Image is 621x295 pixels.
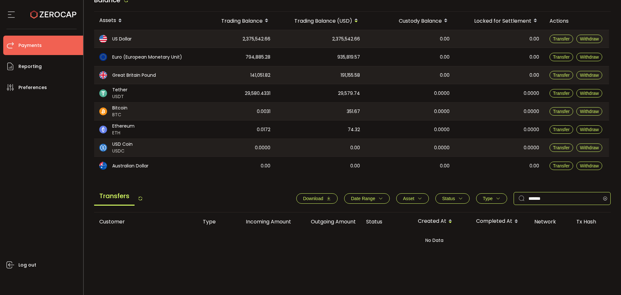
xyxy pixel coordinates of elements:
[434,108,450,115] span: 0.0000
[434,90,450,97] span: 0.0000
[303,196,323,201] span: Download
[18,62,42,71] span: Reporting
[198,218,232,225] div: Type
[550,162,573,170] button: Transfer
[18,83,47,92] span: Preferences
[296,218,361,225] div: Outgoing Amount
[245,90,270,97] span: 29,580.4331
[112,111,127,118] span: BTC
[455,15,544,26] div: Locked for Settlement
[112,36,132,42] span: US Dollar
[112,93,127,100] span: USDT
[434,144,450,152] span: 0.0000
[553,36,570,41] span: Transfer
[576,125,602,134] button: Withdraw
[99,144,107,152] img: usdc_portfolio.svg
[553,54,570,60] span: Transfer
[553,145,570,150] span: Transfer
[576,143,602,152] button: Withdraw
[553,91,570,96] span: Transfer
[580,163,599,168] span: Withdraw
[553,109,570,114] span: Transfer
[550,53,573,61] button: Transfer
[112,130,135,136] span: ETH
[338,90,360,97] span: 29,579.74
[261,162,270,170] span: 0.00
[365,15,455,26] div: Custody Balance
[553,163,570,168] span: Transfer
[580,127,599,132] span: Withdraw
[245,53,270,61] span: 794,885.28
[544,17,609,25] div: Actions
[550,107,573,116] button: Transfer
[550,143,573,152] button: Transfer
[99,53,107,61] img: eur_portfolio.svg
[576,89,602,97] button: Withdraw
[576,71,602,79] button: Withdraw
[350,144,360,152] span: 0.00
[550,35,573,43] button: Transfer
[257,126,270,133] span: 0.0172
[435,193,470,204] button: Status
[440,162,450,170] span: 0.00
[529,35,539,43] span: 0.00
[529,53,539,61] span: 0.00
[18,260,36,270] span: Log out
[576,53,602,61] button: Withdraw
[255,144,270,152] span: 0.0000
[550,71,573,79] button: Transfer
[580,54,599,60] span: Withdraw
[576,35,602,43] button: Withdraw
[396,193,429,204] button: Asset
[529,72,539,79] span: 0.00
[243,35,270,43] span: 2,375,542.66
[341,72,360,79] span: 191,155.58
[580,91,599,96] span: Withdraw
[276,15,365,26] div: Trading Balance (USD)
[361,218,413,225] div: Status
[440,53,450,61] span: 0.00
[112,123,135,130] span: Ethereum
[99,108,107,115] img: btc_portfolio.svg
[529,162,539,170] span: 0.00
[351,196,375,201] span: Date Range
[112,72,156,79] span: Great Britain Pound
[112,163,148,169] span: Australian Dollar
[18,41,42,50] span: Payments
[550,125,573,134] button: Transfer
[413,216,471,227] div: Created At
[524,108,539,115] span: 0.0000
[99,35,107,43] img: usd_portfolio.svg
[99,162,107,170] img: aud_portfolio.svg
[99,71,107,79] img: gbp_portfolio.svg
[546,225,621,295] iframe: Chat Widget
[194,15,276,26] div: Trading Balance
[94,15,194,26] div: Assets
[348,126,360,133] span: 74.32
[553,73,570,78] span: Transfer
[550,89,573,97] button: Transfer
[112,54,182,61] span: Euro (European Monetary Unit)
[442,196,455,201] span: Status
[403,196,414,201] span: Asset
[344,193,390,204] button: Date Range
[112,148,133,154] span: USDC
[347,108,360,115] span: 351.67
[94,187,135,206] span: Transfers
[580,73,599,78] span: Withdraw
[580,109,599,114] span: Withdraw
[524,90,539,97] span: 0.0000
[576,162,602,170] button: Withdraw
[440,35,450,43] span: 0.00
[483,196,493,201] span: Type
[529,218,571,225] div: Network
[112,105,127,111] span: Bitcoin
[112,141,133,148] span: USD Coin
[337,53,360,61] span: 935,819.57
[524,144,539,152] span: 0.0000
[232,218,296,225] div: Incoming Amount
[524,126,539,133] span: 0.0000
[350,162,360,170] span: 0.00
[112,86,127,93] span: Tether
[471,216,529,227] div: Completed At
